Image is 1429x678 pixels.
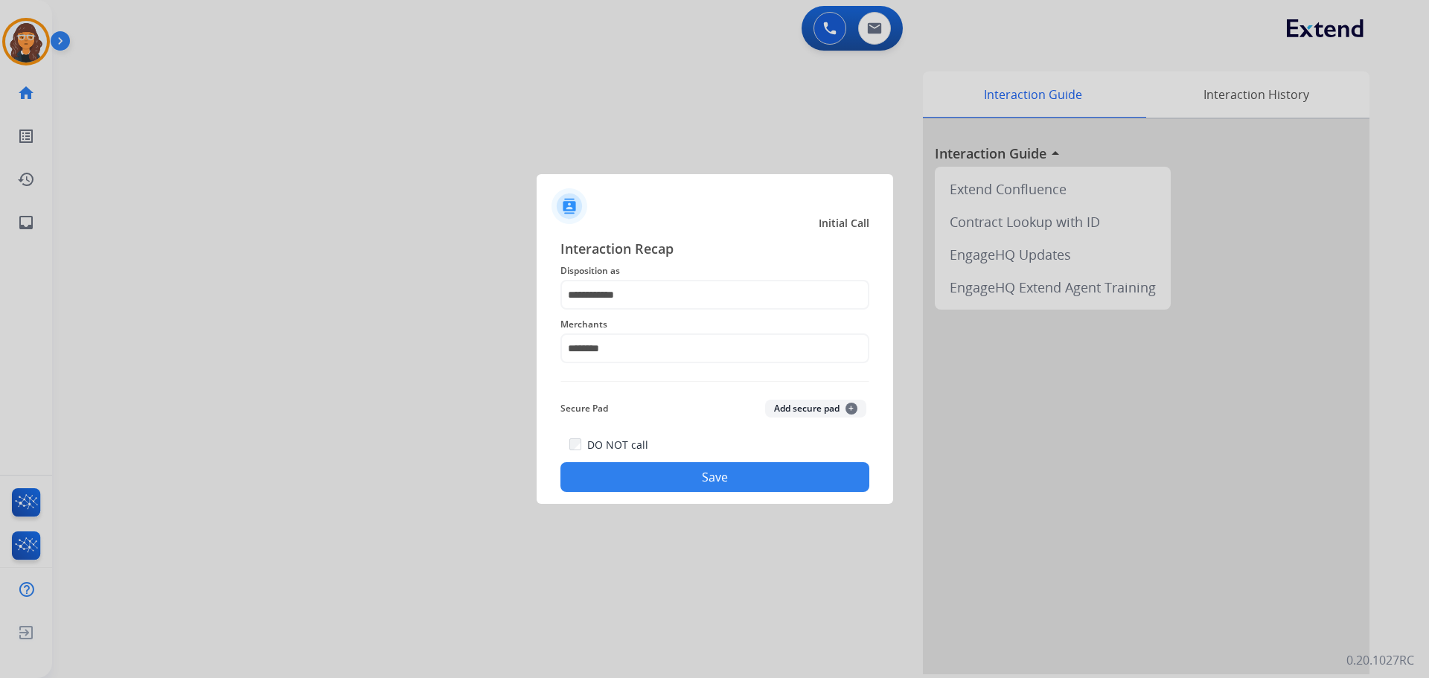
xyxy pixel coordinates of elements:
[560,238,869,262] span: Interaction Recap
[819,216,869,231] span: Initial Call
[845,403,857,415] span: +
[552,188,587,224] img: contactIcon
[560,316,869,333] span: Merchants
[560,462,869,492] button: Save
[765,400,866,418] button: Add secure pad+
[560,381,869,382] img: contact-recap-line.svg
[560,400,608,418] span: Secure Pad
[1346,651,1414,669] p: 0.20.1027RC
[587,438,648,452] label: DO NOT call
[560,262,869,280] span: Disposition as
